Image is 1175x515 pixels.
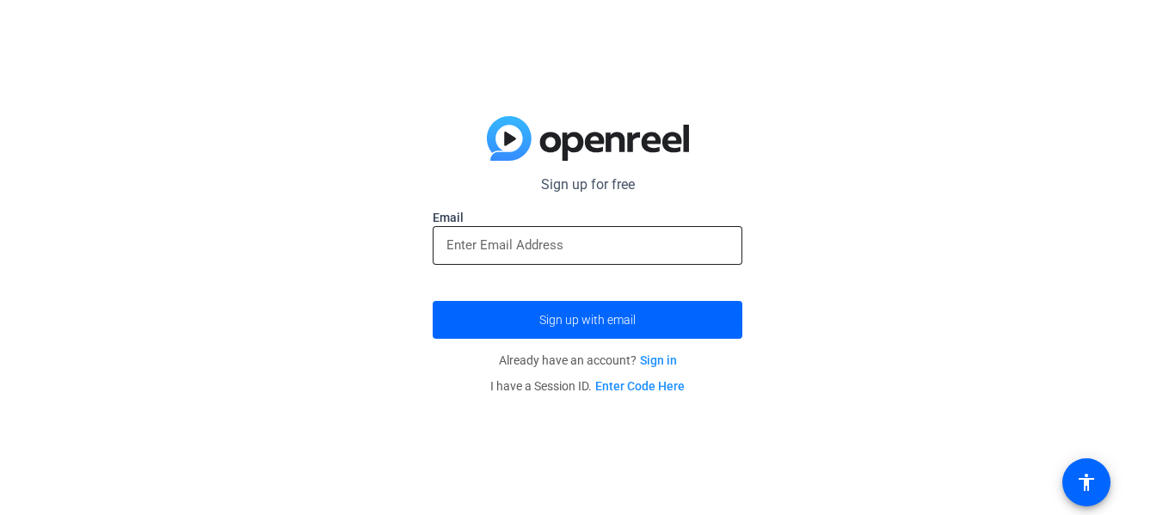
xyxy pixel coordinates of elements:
a: Sign in [640,353,677,367]
input: Enter Email Address [446,235,729,255]
span: Already have an account? [499,353,677,367]
span: I have a Session ID. [490,379,685,393]
button: Sign up with email [433,301,742,339]
img: blue-gradient.svg [487,116,689,161]
p: Sign up for free [433,175,742,195]
a: Enter Code Here [595,379,685,393]
mat-icon: accessibility [1076,472,1097,493]
label: Email [433,209,742,226]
